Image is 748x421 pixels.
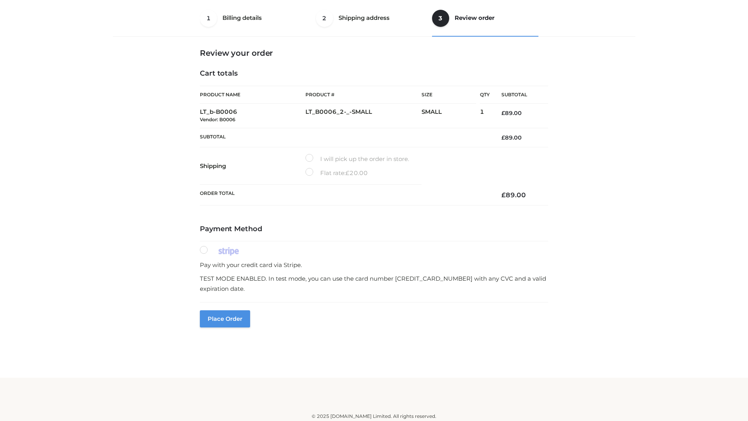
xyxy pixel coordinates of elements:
h4: Payment Method [200,225,548,233]
th: Subtotal [200,128,490,147]
td: SMALL [422,104,480,128]
th: Product Name [200,86,305,104]
th: Order Total [200,185,490,205]
th: Subtotal [490,86,548,104]
h3: Review your order [200,48,548,58]
bdi: 89.00 [501,191,526,199]
p: Pay with your credit card via Stripe. [200,260,548,270]
bdi: 89.00 [501,134,522,141]
th: Shipping [200,147,305,185]
small: Vendor: B0006 [200,117,235,122]
th: Product # [305,86,422,104]
th: Size [422,86,476,104]
div: © 2025 [DOMAIN_NAME] Limited. All rights reserved. [116,412,632,420]
th: Qty [480,86,490,104]
label: I will pick up the order in store. [305,154,409,164]
span: £ [501,191,506,199]
td: LT_b-B0006 [200,104,305,128]
bdi: 20.00 [346,169,368,177]
label: Flat rate: [305,168,368,178]
td: LT_B0006_2-_-SMALL [305,104,422,128]
p: TEST MODE ENABLED. In test mode, you can use the card number [CREDIT_CARD_NUMBER] with any CVC an... [200,274,548,294]
bdi: 89.00 [501,110,522,117]
span: £ [346,169,349,177]
span: £ [501,110,505,117]
button: Place order [200,310,250,327]
td: 1 [480,104,490,128]
span: £ [501,134,505,141]
h4: Cart totals [200,69,548,78]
